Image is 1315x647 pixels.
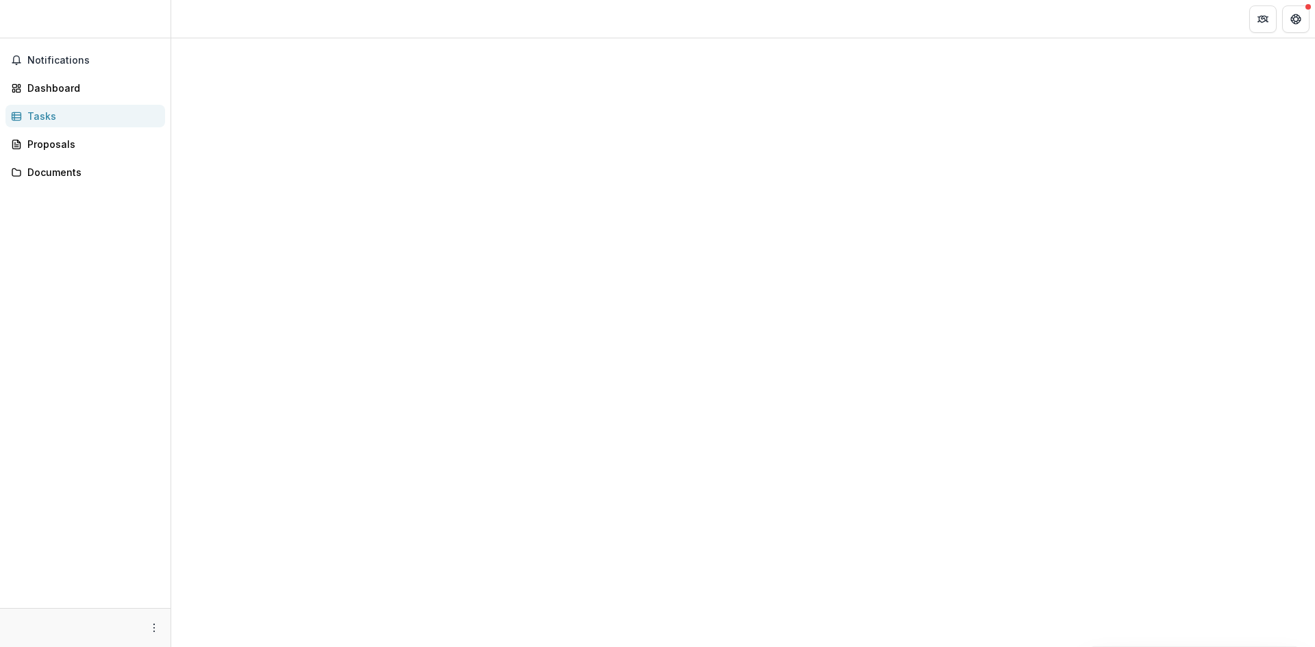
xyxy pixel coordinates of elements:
a: Documents [5,161,165,183]
div: Documents [27,165,154,179]
a: Dashboard [5,77,165,99]
a: Tasks [5,105,165,127]
button: More [146,620,162,636]
div: Dashboard [27,81,154,95]
button: Get Help [1282,5,1310,33]
span: Notifications [27,55,160,66]
div: Tasks [27,109,154,123]
button: Partners [1249,5,1277,33]
div: Proposals [27,137,154,151]
button: Notifications [5,49,165,71]
a: Proposals [5,133,165,155]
